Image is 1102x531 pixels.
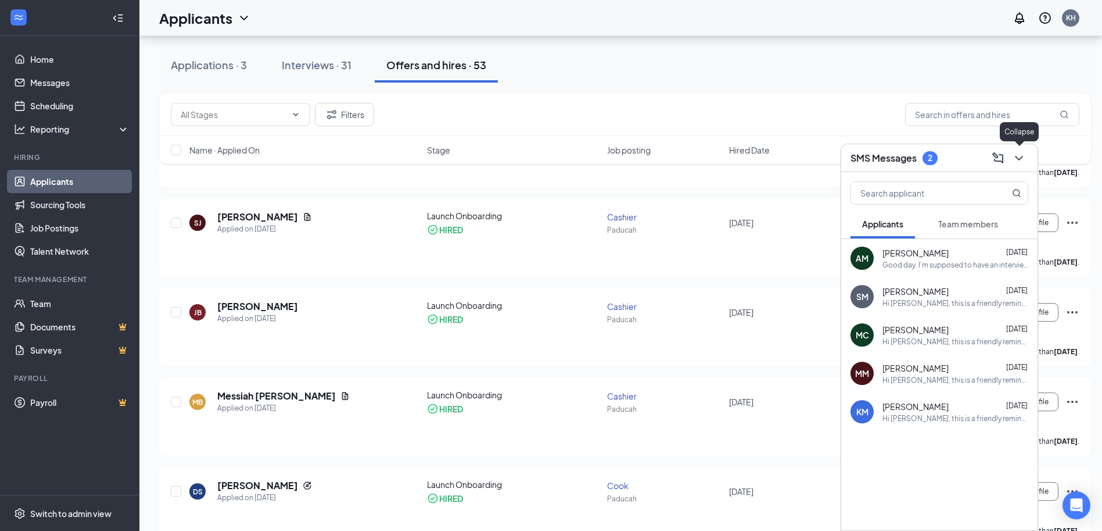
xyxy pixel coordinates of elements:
[14,508,26,519] svg: Settings
[989,149,1007,168] button: ComposeMessage
[862,219,903,229] span: Applicants
[439,313,463,325] div: HIRED
[882,362,949,374] span: [PERSON_NAME]
[882,260,1028,270] div: Good day. I’m supposed to have an interview [DATE] at 3:30 PM. I’m trying to determine if I can’t...
[30,391,130,414] a: PayrollCrown
[882,375,1028,385] div: Hi [PERSON_NAME], this is a friendly reminder. Your in-person interview with [PERSON_NAME]'s Froz...
[427,403,439,415] svg: CheckmarkCircle
[30,338,130,362] a: SurveysCrown
[607,404,723,414] div: Paducah
[1065,395,1079,409] svg: Ellipses
[427,493,439,504] svg: CheckmarkCircle
[30,240,130,263] a: Talent Network
[1006,286,1028,295] span: [DATE]
[14,123,26,135] svg: Analysis
[938,219,998,229] span: Team members
[607,494,723,504] div: Paducah
[30,292,130,315] a: Team
[30,508,112,519] div: Switch to admin view
[1054,437,1078,446] b: [DATE]
[607,211,723,223] div: Cashier
[13,12,24,23] svg: WorkstreamLogo
[1006,363,1028,372] span: [DATE]
[1006,325,1028,333] span: [DATE]
[1013,11,1026,25] svg: Notifications
[1065,216,1079,230] svg: Ellipses
[850,152,917,165] h3: SMS Messages
[427,210,600,222] div: Launch Onboarding
[1038,11,1052,25] svg: QuestionInfo
[1054,258,1078,266] b: [DATE]
[855,368,869,379] div: MM
[194,308,202,318] div: JB
[159,8,232,28] h1: Applicants
[192,397,203,407] div: MB
[882,414,1028,423] div: Hi [PERSON_NAME], this is a friendly reminder. Your in-person interview with [PERSON_NAME]'s Froz...
[217,492,312,504] div: Applied on [DATE]
[427,389,600,401] div: Launch Onboarding
[427,313,439,325] svg: CheckmarkCircle
[1010,149,1028,168] button: ChevronDown
[193,487,203,497] div: DS
[303,212,312,222] svg: Document
[30,315,130,338] a: DocumentsCrown
[928,153,932,163] div: 2
[282,58,351,72] div: Interviews · 31
[30,170,130,193] a: Applicants
[882,337,1028,347] div: Hi [PERSON_NAME], this is a friendly reminder. Your meeting with [PERSON_NAME]'s Frozen Custard &...
[30,71,130,94] a: Messages
[217,223,312,235] div: Applied on [DATE]
[217,479,298,492] h5: [PERSON_NAME]
[14,275,127,284] div: Team Management
[217,300,298,313] h5: [PERSON_NAME]
[217,211,298,223] h5: [PERSON_NAME]
[30,216,130,240] a: Job Postings
[303,481,312,490] svg: Reapply
[14,152,127,162] div: Hiring
[291,110,300,119] svg: ChevronDown
[856,406,868,418] div: KM
[856,329,869,341] div: MC
[1065,484,1079,498] svg: Ellipses
[340,391,350,401] svg: Document
[112,12,124,24] svg: Collapse
[217,390,336,402] h5: Messiah [PERSON_NAME]
[194,218,202,228] div: SJ
[1062,491,1090,519] div: Open Intercom Messenger
[882,324,949,336] span: [PERSON_NAME]
[1012,151,1026,165] svg: ChevronDown
[30,193,130,216] a: Sourcing Tools
[729,486,753,497] span: [DATE]
[1012,188,1021,198] svg: MagnifyingGlass
[427,224,439,236] svg: CheckmarkCircle
[1066,13,1076,23] div: KH
[991,151,1005,165] svg: ComposeMessage
[217,313,298,325] div: Applied on [DATE]
[882,401,949,412] span: [PERSON_NAME]
[1060,110,1069,119] svg: MagnifyingGlass
[325,108,339,122] svg: Filter
[729,218,753,228] span: [DATE]
[1054,347,1078,356] b: [DATE]
[427,144,450,156] span: Stage
[14,373,127,383] div: Payroll
[729,397,753,407] span: [DATE]
[729,307,753,318] span: [DATE]
[30,48,130,71] a: Home
[217,402,350,414] div: Applied on [DATE]
[386,58,486,72] div: Offers and hires · 53
[856,291,868,302] div: SM
[607,225,723,235] div: Paducah
[439,403,463,415] div: HIRED
[729,144,770,156] span: Hired Date
[237,11,251,25] svg: ChevronDown
[607,315,723,325] div: Paducah
[882,298,1028,308] div: Hi [PERSON_NAME], this is a friendly reminder. Your meeting with [PERSON_NAME]'s Frozen Custard &...
[439,493,463,504] div: HIRED
[851,182,989,204] input: Search applicant
[30,94,130,117] a: Scheduling
[171,58,247,72] div: Applications · 3
[427,300,600,311] div: Launch Onboarding
[427,479,600,490] div: Launch Onboarding
[1006,248,1028,256] span: [DATE]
